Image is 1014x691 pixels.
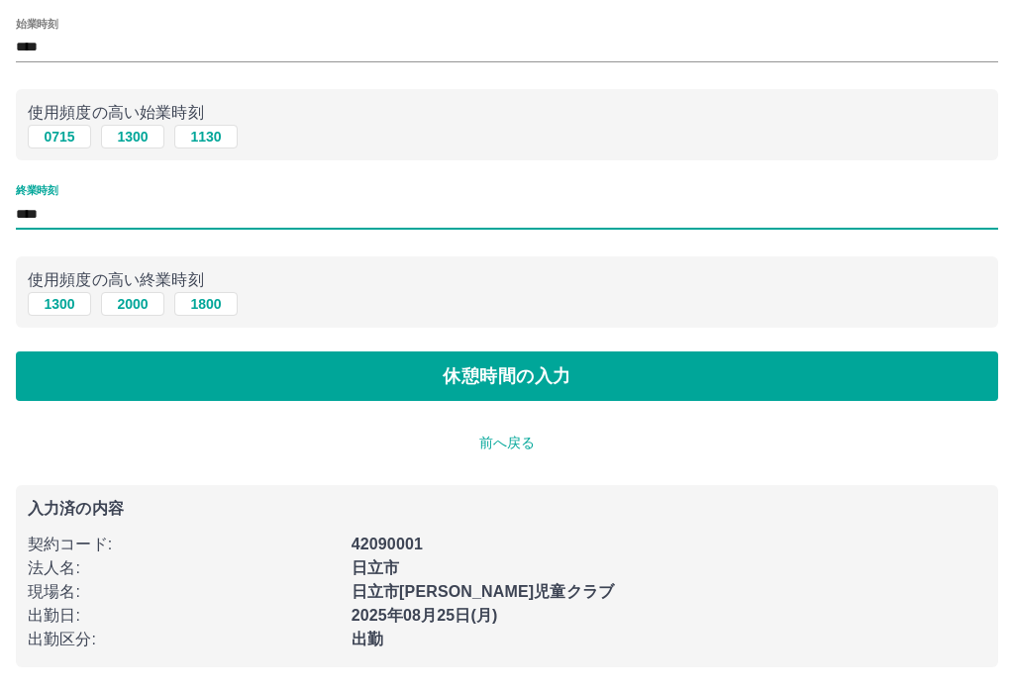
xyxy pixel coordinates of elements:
[352,559,399,576] b: 日立市
[16,16,57,31] label: 始業時刻
[352,583,614,600] b: 日立市[PERSON_NAME]児童クラブ
[101,292,164,316] button: 2000
[28,292,91,316] button: 1300
[174,125,238,148] button: 1130
[28,533,340,556] p: 契約コード :
[28,604,340,628] p: 出勤日 :
[16,183,57,198] label: 終業時刻
[28,101,986,125] p: 使用頻度の高い始業時刻
[16,351,998,401] button: 休憩時間の入力
[28,628,340,651] p: 出勤区分 :
[352,631,383,647] b: 出勤
[174,292,238,316] button: 1800
[352,536,423,552] b: 42090001
[28,580,340,604] p: 現場名 :
[28,556,340,580] p: 法人名 :
[28,125,91,148] button: 0715
[28,268,986,292] p: 使用頻度の高い終業時刻
[101,125,164,148] button: 1300
[16,433,998,453] p: 前へ戻る
[28,501,986,517] p: 入力済の内容
[352,607,498,624] b: 2025年08月25日(月)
